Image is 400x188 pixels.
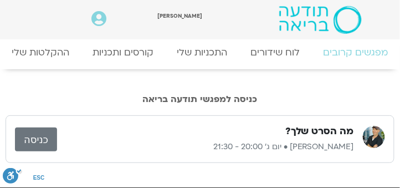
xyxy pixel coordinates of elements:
[57,140,354,154] p: [PERSON_NAME] • יום ג׳ 20:00 - 21:30
[15,128,57,151] a: כניסה
[6,94,394,104] h2: כניסה למפגשי תודעה בריאה
[239,41,312,64] a: לוח שידורים
[312,41,400,64] a: מפגשים קרובים
[363,126,385,148] img: ג'יוואן ארי בוסתן
[158,12,203,19] span: [PERSON_NAME]
[81,41,165,64] a: קורסים ותכניות
[285,125,354,138] h3: מה הסרט שלך?
[165,41,239,64] a: התכניות שלי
